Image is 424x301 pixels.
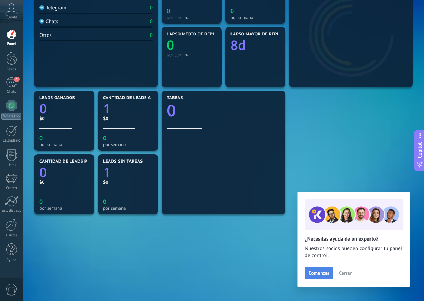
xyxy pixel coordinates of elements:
[1,233,22,238] div: Ajustes
[39,5,67,11] div: Telegram
[1,42,22,46] div: Panel
[14,77,20,82] span: 1
[39,179,89,185] div: $0
[305,245,403,259] span: Nuestros socios pueden configurar tu panel de control.
[230,36,280,54] a: 8d
[1,138,22,143] div: Calendario
[39,32,52,39] div: Otros
[39,134,43,142] text: 0
[39,205,89,211] div: por semana
[305,267,333,279] button: Comenzar
[1,67,22,72] div: Leads
[416,142,423,158] span: Copilot
[167,100,280,121] a: 0
[39,116,89,122] div: $0
[103,134,106,142] text: 0
[150,32,153,39] div: 0
[150,5,153,11] div: 0
[1,186,22,190] div: Correo
[103,159,143,164] span: Leads sin tareas
[309,270,329,275] span: Comenzar
[39,163,89,181] a: 0
[167,15,216,20] div: por semana
[39,159,106,164] span: Cantidad de leads perdidos
[167,7,170,15] text: 0
[103,96,166,100] span: Cantidad de leads activos
[39,96,75,100] span: Leads ganados
[1,258,22,262] div: Ayuda
[6,15,17,20] span: Cuenta
[103,142,153,147] div: por semana
[39,198,43,205] text: 0
[39,5,44,10] img: Telegram
[103,99,153,117] a: 1
[103,116,153,122] div: $0
[339,270,352,275] span: Cerrar
[230,36,246,54] text: 8d
[167,100,176,121] text: 0
[103,163,110,181] text: 1
[167,96,183,100] span: Tareas
[103,179,153,185] div: $0
[150,18,153,25] div: 0
[1,163,22,168] div: Listas
[230,15,280,20] div: por semana
[230,7,234,15] text: 0
[39,99,47,117] text: 0
[167,52,216,57] div: por semana
[103,99,110,117] text: 1
[167,36,174,54] text: 0
[230,32,286,37] span: Lapso mayor de réplica
[39,163,47,181] text: 0
[1,113,21,120] div: WhatsApp
[103,198,106,205] text: 0
[167,32,222,37] span: Lapso medio de réplica
[336,268,355,278] button: Cerrar
[1,209,22,213] div: Estadísticas
[305,236,403,242] h2: ¿Necesitas ayuda de un experto?
[39,99,89,117] a: 0
[1,90,22,94] div: Chats
[39,18,58,25] div: Chats
[39,142,89,147] div: por semana
[103,163,153,181] a: 1
[39,19,44,24] img: Chats
[103,205,153,211] div: por semana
